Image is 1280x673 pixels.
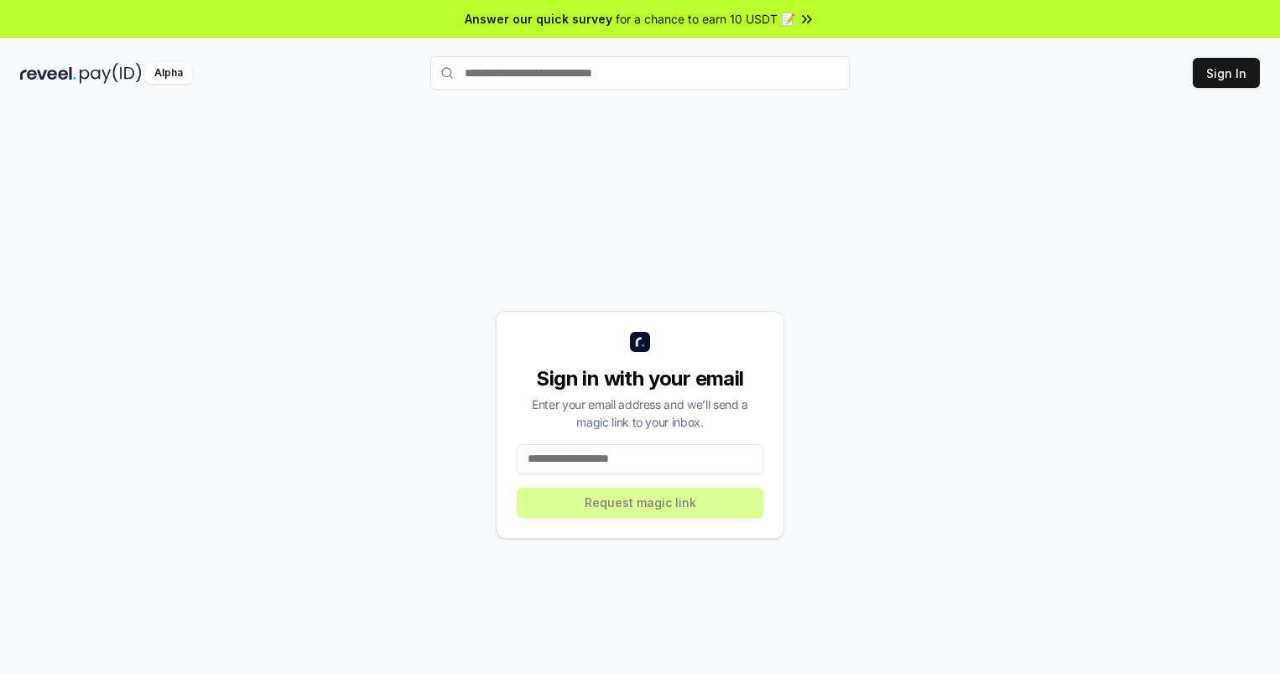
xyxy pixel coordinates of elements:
img: pay_id [80,63,142,84]
button: Sign In [1193,58,1260,88]
img: reveel_dark [20,63,76,84]
div: Sign in with your email [517,365,763,392]
span: Answer our quick survey [465,10,612,28]
div: Alpha [145,63,192,84]
img: logo_small [630,332,650,352]
span: for a chance to earn 10 USDT 📝 [616,10,795,28]
div: Enter your email address and we’ll send a magic link to your inbox. [517,396,763,431]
